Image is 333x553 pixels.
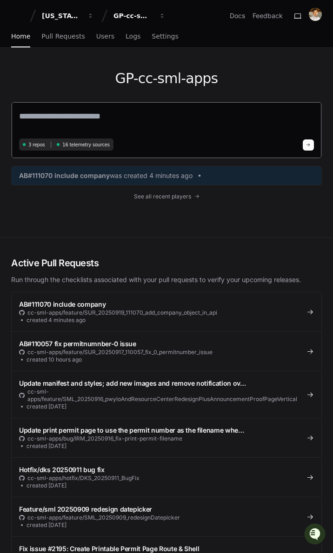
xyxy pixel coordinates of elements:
[27,442,67,450] span: created [DATE]
[9,69,26,86] img: 1756235613930-3d25f9e4-fa56-45dd-b3ad-e072dfbd1548
[62,141,109,148] span: 16 telemetry sources
[27,521,67,529] span: created [DATE]
[19,466,105,474] span: Hotfix/dks 20250911 bug fix
[27,514,180,521] span: cc-sml-apps/feature/SML_20250909_redesignDatepicker
[19,340,136,348] span: AB#110057 fix permitnumnber-0 issue
[11,275,322,284] p: Run through the checklists associated with your pull requests to verify your upcoming releases.
[19,505,152,513] span: Feature/sml 20250909 redesign datepicker
[27,474,140,482] span: cc-sml-apps/hotfix/DKS_20250911_BugFix
[253,11,283,20] button: Feedback
[27,482,67,489] span: created [DATE]
[152,26,178,47] a: Settings
[110,7,169,24] button: GP-cc-sml-apps
[96,26,114,47] a: Users
[11,257,322,270] h2: Active Pull Requests
[42,11,82,20] div: [US_STATE] Pacific
[9,9,28,28] img: PlayerZero
[230,11,245,20] a: Docs
[96,33,114,39] span: Users
[19,545,199,553] span: Fix issue #2195: Create Printable Permit Page Route & Shell
[12,331,321,371] a: AB#110057 fix permitnumnber-0 issuecc-sml-apps/feature/SUR_20250917_110057_fix_0_permitnumber_iss...
[12,292,321,331] a: AB#111070 include companycc-sml-apps/feature/SUR_20250919_111070_add_company_object_in_apicreated...
[41,26,85,47] a: Pull Requests
[12,418,321,457] a: Update print permit page to use the permit number as the filename whe…cc-sml-apps/bug/IRM_2025091...
[11,26,30,47] a: Home
[12,371,321,418] a: Update manifest and styles; add new images and remove notification ov…cc-sml-apps/feature/SML_202...
[12,497,321,536] a: Feature/sml 20250909 redesign datepickercc-sml-apps/feature/SML_20250909_redesignDatepickercreate...
[152,33,178,39] span: Settings
[38,7,98,24] button: [US_STATE] Pacific
[126,26,140,47] a: Logs
[27,349,213,356] span: cc-sml-apps/feature/SUR_20250917_110057_fix_0_permitnumber_issue
[27,356,82,363] span: created 10 hours ago
[27,435,182,442] span: cc-sml-apps/bug/IRM_20250916_fix-print-permit-filename
[19,171,314,180] a: AB#111070 include companywas created 4 minutes ago
[32,69,153,79] div: Start new chat
[27,388,299,403] span: cc-sml-apps/feature/SML_20250916_pwyloAndResourceCenterRedesignPlusAnnouncementProofPageVertical
[41,33,85,39] span: Pull Requests
[19,171,110,180] span: AB#111070 include company
[11,70,322,87] h1: GP-cc-sml-apps
[19,300,106,308] span: AB#111070 include company
[32,79,118,86] div: We're available if you need us!
[66,97,113,105] a: Powered byPylon
[12,457,321,497] a: Hotfix/dks 20250911 bug fixcc-sml-apps/hotfix/DKS_20250911_BugFixcreated [DATE]
[27,316,86,324] span: created 4 minutes ago
[93,98,113,105] span: Pylon
[126,33,140,39] span: Logs
[134,193,191,200] span: See all recent players
[28,141,45,148] span: 3 repos
[27,309,217,316] span: cc-sml-apps/feature/SUR_20250919_111070_add_company_object_in_api
[113,11,153,20] div: GP-cc-sml-apps
[11,33,30,39] span: Home
[27,403,67,410] span: created [DATE]
[309,8,322,21] img: avatar
[11,193,322,200] a: See all recent players
[158,72,169,83] button: Start new chat
[303,522,328,547] iframe: Open customer support
[19,426,244,434] span: Update print permit page to use the permit number as the filename whe…
[9,37,169,52] div: Welcome
[110,171,193,180] span: was created 4 minutes ago
[19,379,246,387] span: Update manifest and styles; add new images and remove notification ov…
